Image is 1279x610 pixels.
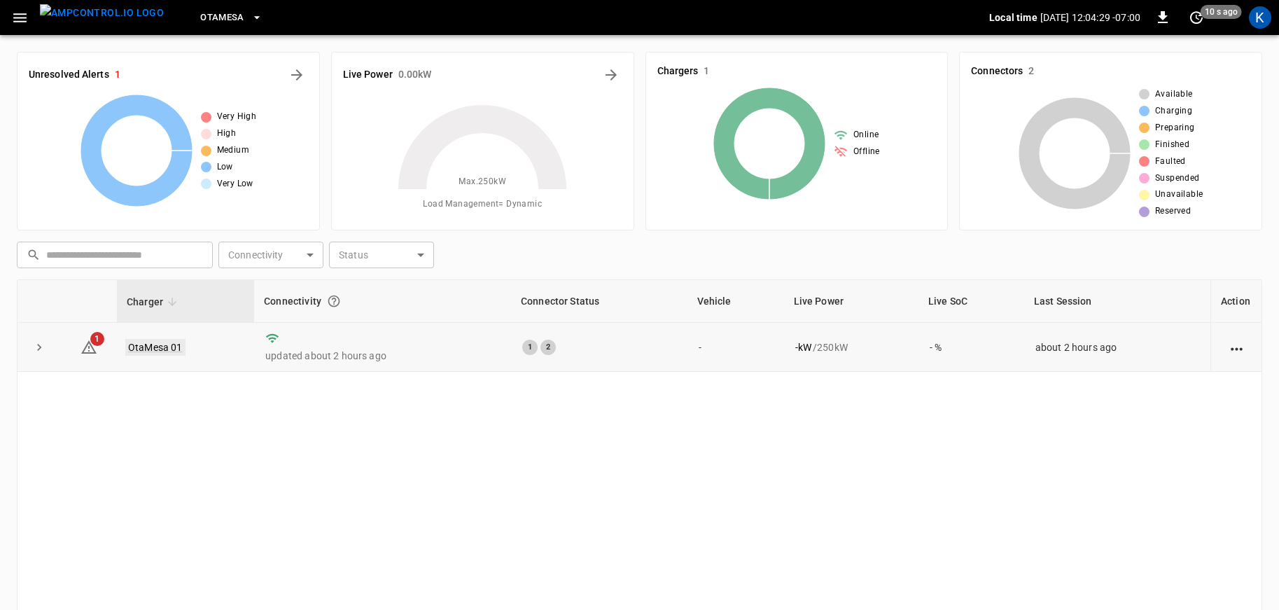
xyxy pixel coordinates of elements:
[687,280,784,323] th: Vehicle
[29,67,109,83] h6: Unresolved Alerts
[1185,6,1208,29] button: set refresh interval
[1201,5,1242,19] span: 10 s ago
[1040,11,1140,25] p: [DATE] 12:04:29 -07:00
[795,340,907,354] div: / 250 kW
[600,64,622,86] button: Energy Overview
[784,280,918,323] th: Live Power
[217,110,257,124] span: Very High
[989,11,1037,25] p: Local time
[918,280,1024,323] th: Live SoC
[853,145,880,159] span: Offline
[1155,121,1195,135] span: Preparing
[90,332,104,346] span: 1
[1155,188,1203,202] span: Unavailable
[704,64,709,79] h6: 1
[1024,323,1210,372] td: about 2 hours ago
[423,197,542,212] span: Load Management = Dynamic
[217,177,253,191] span: Very Low
[1028,64,1034,79] h6: 2
[217,160,233,174] span: Low
[127,293,181,310] span: Charger
[81,340,97,352] a: 1
[540,340,556,355] div: 2
[1155,138,1189,152] span: Finished
[1155,155,1186,169] span: Faulted
[1155,172,1200,186] span: Suspended
[918,323,1024,372] td: - %
[115,67,120,83] h6: 1
[321,289,347,314] button: Connection between the charger and our software.
[1155,104,1192,118] span: Charging
[29,337,50,358] button: expand row
[264,289,501,314] div: Connectivity
[1155,88,1193,102] span: Available
[687,323,784,372] td: -
[511,280,687,323] th: Connector Status
[200,10,244,26] span: OtaMesa
[40,4,164,22] img: ampcontrol.io logo
[1210,280,1261,323] th: Action
[1155,205,1191,219] span: Reserved
[343,67,393,83] h6: Live Power
[265,349,500,363] p: updated about 2 hours ago
[459,175,506,189] span: Max. 250 kW
[522,340,538,355] div: 1
[795,340,811,354] p: - kW
[286,64,308,86] button: All Alerts
[1249,6,1271,29] div: profile-icon
[1024,280,1210,323] th: Last Session
[125,339,186,356] a: OtaMesa 01
[195,4,268,32] button: OtaMesa
[217,144,249,158] span: Medium
[853,128,879,142] span: Online
[217,127,237,141] span: High
[1228,340,1245,354] div: action cell options
[398,67,432,83] h6: 0.00 kW
[971,64,1023,79] h6: Connectors
[657,64,699,79] h6: Chargers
